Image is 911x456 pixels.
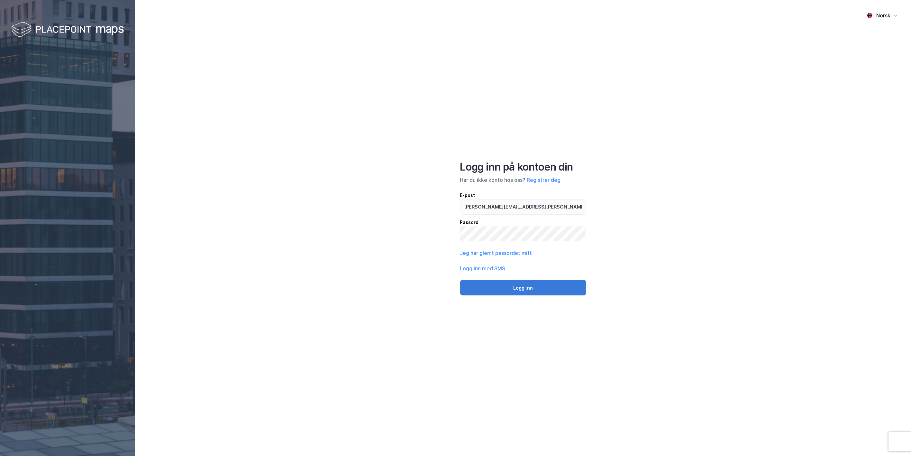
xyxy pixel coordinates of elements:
div: Har du ikke konto hos oss? [460,176,586,184]
div: Norsk [876,12,890,19]
button: Registrer deg [527,176,561,184]
button: Logg inn med SMS [460,265,506,272]
img: logo-white.f07954bde2210d2a523dddb988cd2aa7.svg [11,21,124,40]
div: Passord [460,219,586,226]
div: E-post [460,191,586,199]
iframe: Chat Widget [879,425,911,456]
button: Logg inn [460,280,586,295]
button: Jeg har glemt passordet mitt [460,249,532,257]
div: Logg inn på kontoen din [460,161,586,173]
